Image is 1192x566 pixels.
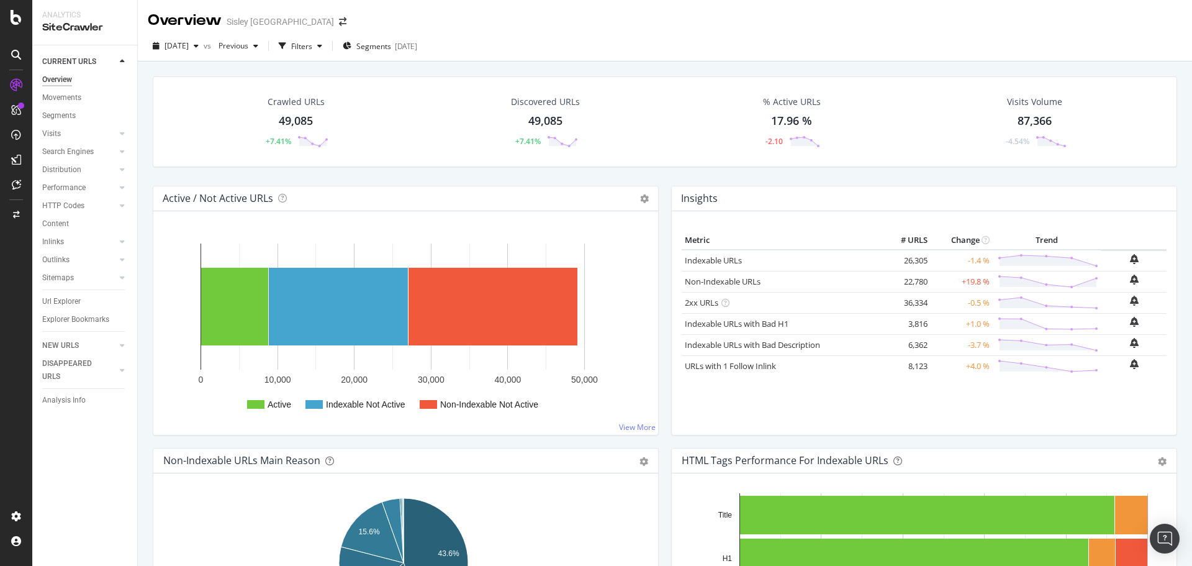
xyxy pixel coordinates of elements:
[42,295,129,308] a: Url Explorer
[931,250,993,272] td: -1.4 %
[42,109,129,122] a: Segments
[881,355,931,377] td: 8,123
[42,73,129,86] a: Overview
[42,235,116,249] a: Inlinks
[763,96,821,108] div: % Active URLs
[338,36,422,56] button: Segments[DATE]
[718,511,733,519] text: Title
[395,41,417,52] div: [DATE]
[42,339,116,352] a: NEW URLS
[42,253,116,267] a: Outlinks
[881,313,931,334] td: 3,816
[931,231,993,250] th: Change
[1158,457,1167,466] div: gear
[42,394,86,407] div: Analysis Info
[42,394,129,407] a: Analysis Info
[42,313,129,326] a: Explorer Bookmarks
[685,318,788,329] a: Indexable URLs with Bad H1
[639,457,648,466] div: gear
[326,399,405,409] text: Indexable Not Active
[148,36,204,56] button: [DATE]
[274,36,327,56] button: Filters
[42,272,74,285] div: Sitemaps
[339,17,346,26] div: arrow-right-arrow-left
[42,145,116,158] a: Search Engines
[148,10,222,31] div: Overview
[682,454,888,467] div: HTML Tags Performance for Indexable URLs
[199,375,204,385] text: 0
[881,231,931,250] th: # URLS
[42,217,129,231] a: Content
[931,334,993,355] td: -3.7 %
[685,276,761,287] a: Non-Indexable URLs
[42,21,127,35] div: SiteCrawler
[163,190,273,207] h4: Active / Not Active URLs
[42,199,116,212] a: HTTP Codes
[227,16,334,28] div: Sisley [GEOGRAPHIC_DATA]
[42,10,127,21] div: Analytics
[494,375,521,385] text: 40,000
[165,40,189,51] span: 2025 Aug. 25th
[685,297,718,308] a: 2xx URLs
[42,55,96,68] div: CURRENT URLS
[279,113,313,129] div: 49,085
[931,313,993,334] td: +1.0 %
[42,357,116,383] a: DISAPPEARED URLS
[42,313,109,326] div: Explorer Bookmarks
[765,136,783,147] div: -2.10
[359,527,380,536] text: 15.6%
[266,136,291,147] div: +7.41%
[42,163,81,176] div: Distribution
[528,113,562,129] div: 49,085
[42,217,69,231] div: Content
[42,199,84,212] div: HTTP Codes
[1130,338,1139,348] div: bell-plus
[1130,317,1139,327] div: bell-plus
[685,255,742,266] a: Indexable URLs
[993,231,1101,250] th: Trend
[438,549,459,558] text: 43.6%
[931,355,993,377] td: +4.0 %
[42,181,86,194] div: Performance
[418,375,445,385] text: 30,000
[931,292,993,313] td: -0.5 %
[1130,296,1139,306] div: bell-plus
[440,399,538,409] text: Non-Indexable Not Active
[771,113,812,129] div: 17.96 %
[42,145,94,158] div: Search Engines
[163,231,644,425] svg: A chart.
[1130,359,1139,369] div: bell-plus
[515,136,541,147] div: +7.41%
[268,399,291,409] text: Active
[1007,96,1062,108] div: Visits Volume
[42,235,64,249] div: Inlinks
[42,127,116,140] a: Visits
[511,96,580,108] div: Discovered URLs
[42,253,70,267] div: Outlinks
[214,40,248,51] span: Previous
[42,295,81,308] div: Url Explorer
[42,109,76,122] div: Segments
[291,41,312,52] div: Filters
[356,41,391,52] span: Segments
[881,292,931,313] td: 36,334
[1130,275,1139,285] div: bell-plus
[931,271,993,292] td: +19.8 %
[341,375,368,385] text: 20,000
[42,272,116,285] a: Sitemaps
[42,163,116,176] a: Distribution
[214,36,263,56] button: Previous
[1150,524,1180,554] div: Open Intercom Messenger
[42,127,61,140] div: Visits
[571,375,598,385] text: 50,000
[1018,113,1052,129] div: 87,366
[881,271,931,292] td: 22,780
[163,454,320,467] div: Non-Indexable URLs Main Reason
[1006,136,1029,147] div: -4.54%
[42,339,79,352] div: NEW URLS
[881,334,931,355] td: 6,362
[42,91,129,104] a: Movements
[42,55,116,68] a: CURRENT URLS
[640,194,649,203] i: Options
